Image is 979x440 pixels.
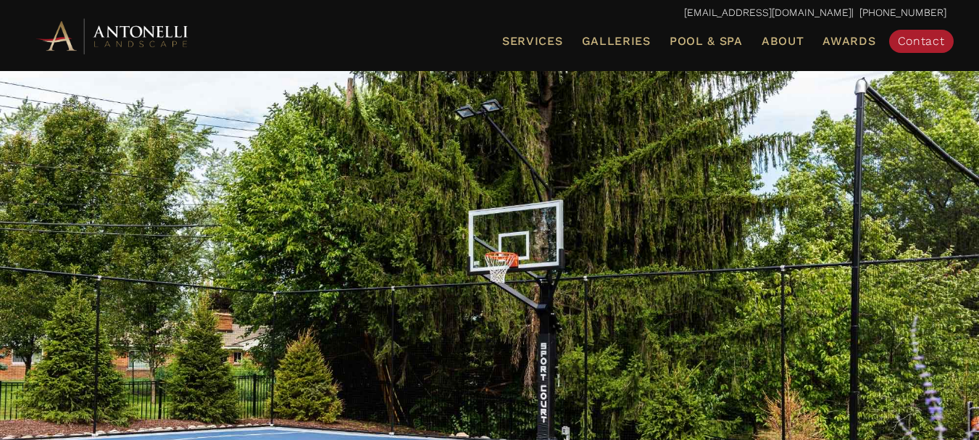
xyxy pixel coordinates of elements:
[889,30,954,53] a: Contact
[756,32,810,51] a: About
[582,34,651,48] span: Galleries
[576,32,657,51] a: Galleries
[664,32,749,51] a: Pool & Spa
[817,32,881,51] a: Awards
[33,16,193,56] img: Antonelli Horizontal Logo
[670,34,743,48] span: Pool & Spa
[898,34,945,48] span: Contact
[33,4,946,22] p: | [PHONE_NUMBER]
[684,7,851,18] a: [EMAIL_ADDRESS][DOMAIN_NAME]
[502,36,563,47] span: Services
[822,34,875,48] span: Awards
[762,36,804,47] span: About
[496,32,569,51] a: Services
